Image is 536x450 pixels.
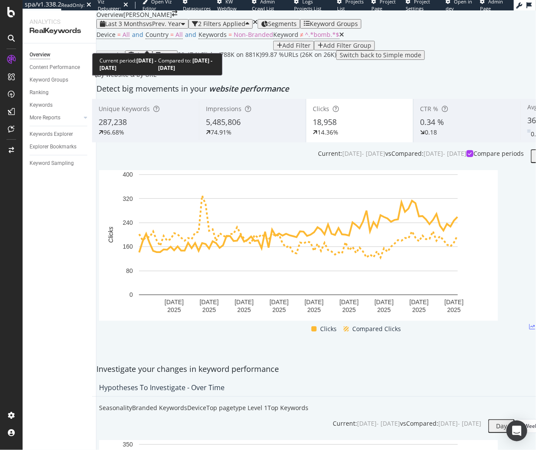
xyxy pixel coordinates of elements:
[159,57,215,72] div: Compared to:
[30,26,89,36] div: RealKeywords
[105,52,122,59] div: Apply
[438,419,481,428] div: [DATE] - [DATE]
[30,63,90,72] a: Content Performance
[30,113,60,122] div: More Reports
[488,419,515,433] button: Day
[30,76,90,85] a: Keyword Groups
[313,117,337,127] span: 18,958
[30,88,49,97] div: Ranking
[357,419,400,428] div: [DATE] - [DATE]
[99,105,150,113] span: Unique Keywords
[146,30,169,39] span: Country
[473,149,524,158] div: Compare periods
[234,30,273,39] span: Non-Branded
[352,324,401,334] span: Compared Clicks
[126,267,133,274] text: 80
[167,306,181,313] text: 2025
[268,20,297,28] span: Segments
[61,2,85,9] div: ReadOnly:
[444,299,463,305] text: [DATE]
[30,142,90,151] a: Explorer Bookmarks
[313,105,329,113] span: Clicks
[99,383,225,392] div: Hypotheses to Investigate - Over Time
[99,117,127,127] span: 287,238
[99,170,498,321] svg: A chart.
[377,306,391,313] text: 2025
[235,299,254,305] text: [DATE]
[320,324,337,334] span: Clicks
[30,63,80,72] div: Content Performance
[333,419,357,428] div: Current:
[134,52,149,59] div: Clear
[206,105,242,113] span: Impressions
[385,149,424,158] div: vs Compared :
[159,57,213,72] b: [DATE] - [DATE]
[258,19,300,29] button: Segments
[189,19,253,29] button: 2 Filters Applied
[308,306,321,313] text: 2025
[318,128,338,137] div: 14.36%
[187,404,206,412] div: Device
[270,299,289,305] text: [DATE]
[273,30,298,39] span: Keyword
[30,159,90,168] a: Keyword Sampling
[99,57,156,72] b: [DATE] - [DATE]
[323,42,371,49] div: Add Filter Group
[336,50,425,60] button: Switch back to Simple mode
[129,291,133,298] text: 0
[261,50,336,60] div: 99.87 % URLs ( 26K on 26K )
[206,117,241,127] span: 5,485,806
[268,404,308,412] div: Top Keywords
[282,42,311,49] div: Add Filter
[165,299,184,305] text: [DATE]
[99,404,132,412] div: Seasonality
[198,20,245,27] div: 2 Filters Applied
[117,30,121,39] span: =
[304,299,324,305] text: [DATE]
[420,117,444,127] span: 0.34 %
[305,30,340,39] span: ^.*bomb.*$
[132,30,143,39] span: and
[318,149,342,158] div: Current:
[30,88,90,97] a: Ranking
[374,299,394,305] text: [DATE]
[228,30,232,39] span: =
[272,306,286,313] text: 2025
[424,149,467,158] div: [DATE] - [DATE]
[175,30,183,39] span: All
[202,306,216,313] text: 2025
[30,76,68,85] div: Keyword Groups
[172,10,177,16] div: arrow-right-arrow-left
[199,30,227,39] span: Keywords
[123,195,133,202] text: 320
[527,130,531,132] img: Equal
[340,52,421,59] div: Switch back to Simple mode
[209,83,289,94] span: website performance
[30,50,90,59] a: Overview
[122,30,130,39] span: All
[30,130,73,139] div: Keywords Explorer
[342,306,356,313] text: 2025
[412,306,426,313] text: 2025
[342,149,385,158] div: [DATE] - [DATE]
[425,128,437,137] div: 0.18
[30,113,81,122] a: More Reports
[30,101,90,110] a: Keywords
[96,50,125,60] button: Apply
[96,19,189,29] button: Last 3 MonthsvsPrev. Year
[506,420,527,441] div: Open Intercom Messenger
[125,50,152,60] button: Clear
[447,306,461,313] text: 2025
[123,219,133,226] text: 240
[30,130,90,139] a: Keywords Explorer
[146,20,181,28] span: vs Prev. Year
[105,20,146,28] span: Last 3 Months
[161,52,174,59] div: Save
[400,419,438,428] div: vs Compared :
[30,159,74,168] div: Keyword Sampling
[30,17,89,26] div: Analytics
[103,128,124,137] div: 96.68%
[123,441,133,448] text: 350
[340,299,359,305] text: [DATE]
